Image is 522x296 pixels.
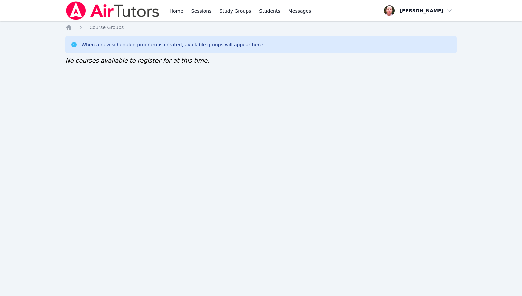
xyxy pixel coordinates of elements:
div: When a new scheduled program is created, available groups will appear here. [81,41,264,48]
nav: Breadcrumb [65,24,457,31]
span: Course Groups [89,25,124,30]
span: Messages [288,8,311,14]
span: No courses available to register for at this time. [65,57,209,64]
a: Course Groups [89,24,124,31]
img: Air Tutors [65,1,160,20]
